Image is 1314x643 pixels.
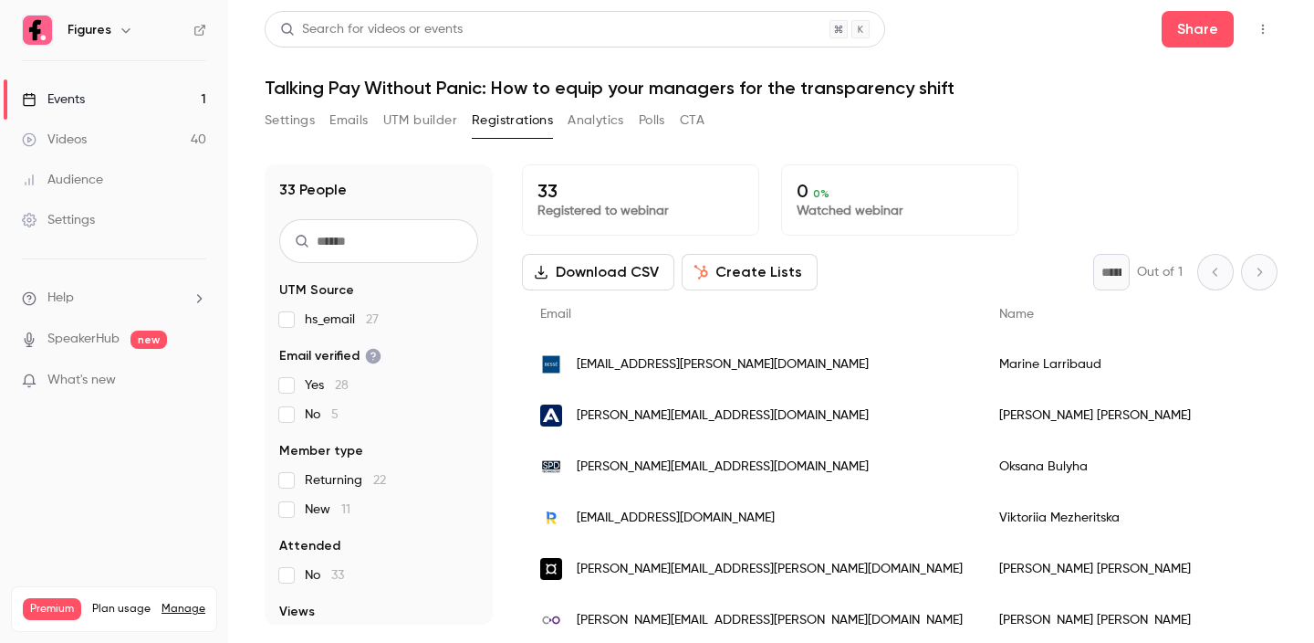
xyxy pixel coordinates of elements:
[279,179,347,201] h1: 33 People
[92,602,151,617] span: Plan usage
[537,180,744,202] p: 33
[813,187,829,200] span: 0 %
[305,471,386,490] span: Returning
[577,406,869,426] span: [PERSON_NAME][EMAIL_ADDRESS][DOMAIN_NAME]
[341,503,350,516] span: 11
[130,331,167,349] span: new
[540,456,562,478] img: spd.tech
[682,254,818,290] button: Create Lists
[305,501,350,519] span: New
[1137,263,1183,281] p: Out of 1
[639,106,665,135] button: Polls
[577,509,775,528] span: [EMAIL_ADDRESS][DOMAIN_NAME]
[279,603,315,621] span: Views
[305,311,379,329] span: hs_email
[981,339,1307,390] div: Marine Larribaud
[537,202,744,220] p: Registered to webinar
[47,289,74,308] span: Help
[279,537,340,555] span: Attended
[797,202,1003,220] p: Watched webinar
[329,106,368,135] button: Emails
[305,376,349,395] span: Yes
[999,308,1034,321] span: Name
[472,106,553,135] button: Registrations
[335,379,349,392] span: 28
[680,106,704,135] button: CTA
[184,373,206,389] iframe: Noticeable Trigger
[22,171,103,189] div: Audience
[22,90,85,109] div: Events
[23,16,52,45] img: Figures
[540,308,571,321] span: Email
[280,20,463,39] div: Search for videos or events
[265,77,1277,99] h1: Talking Pay Without Panic: How to equip your managers for the transparency shift
[305,566,344,585] span: No
[331,569,344,582] span: 33
[577,611,963,630] span: [PERSON_NAME][EMAIL_ADDRESS][PERSON_NAME][DOMAIN_NAME]
[47,371,116,390] span: What's new
[22,131,87,149] div: Videos
[47,330,120,349] a: SpeakerHub
[540,405,562,427] img: airbus.com
[522,254,674,290] button: Download CSV
[981,441,1307,492] div: Oksana Bulyha
[981,390,1307,441] div: [PERSON_NAME] [PERSON_NAME]
[366,313,379,326] span: 27
[797,180,1003,202] p: 0
[23,598,81,620] span: Premium
[981,492,1307,543] div: Viktoriia Mezheritska
[1162,11,1234,47] button: Share
[383,106,457,135] button: UTM builder
[305,406,339,424] span: No
[373,474,386,487] span: 22
[577,458,869,477] span: [PERSON_NAME][EMAIL_ADDRESS][DOMAIN_NAME]
[22,289,206,308] li: help-dropdown-opener
[279,442,363,460] span: Member type
[577,355,869,374] span: [EMAIL_ADDRESS][PERSON_NAME][DOMAIN_NAME]
[162,602,205,617] a: Manage
[279,347,381,365] span: Email verified
[265,106,315,135] button: Settings
[331,408,339,421] span: 5
[68,21,111,39] h6: Figures
[540,507,562,529] img: readdle.com
[279,281,354,300] span: UTM Source
[540,609,562,631] img: collabora.com
[540,353,562,375] img: besse.fr
[22,211,95,229] div: Settings
[568,106,624,135] button: Analytics
[981,543,1307,595] div: [PERSON_NAME] [PERSON_NAME]
[540,558,562,580] img: re-cap.com
[577,560,963,579] span: [PERSON_NAME][EMAIL_ADDRESS][PERSON_NAME][DOMAIN_NAME]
